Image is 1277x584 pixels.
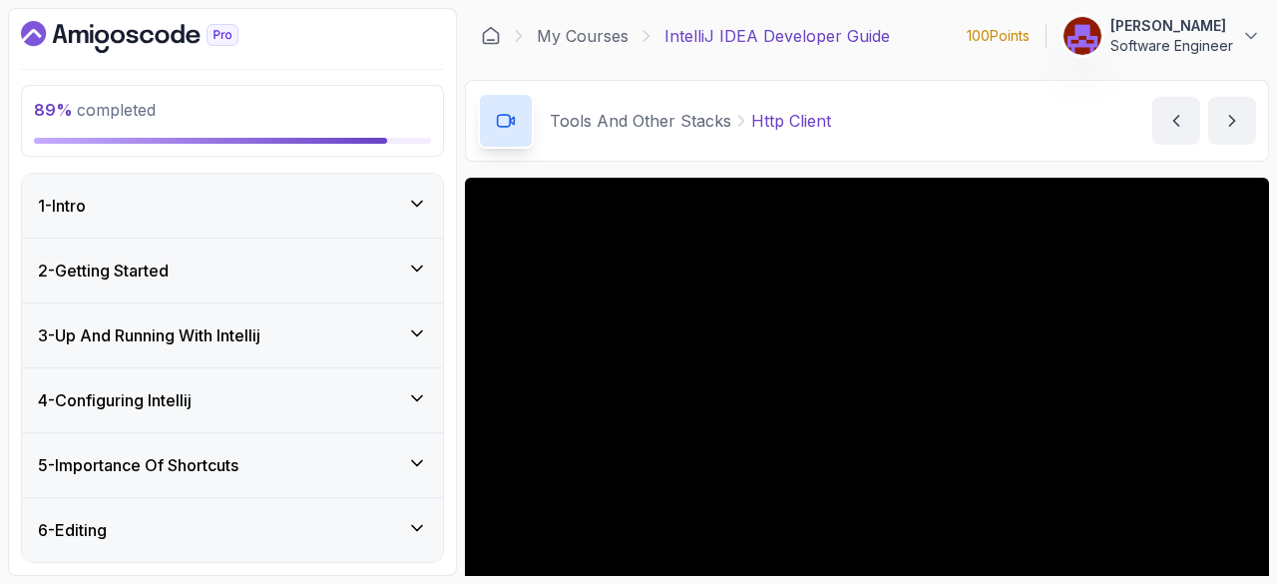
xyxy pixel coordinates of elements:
[481,26,501,46] a: Dashboard
[1110,36,1233,56] p: Software Engineer
[22,368,443,432] button: 4-Configuring Intellij
[1152,97,1200,145] button: previous content
[34,100,73,120] span: 89 %
[38,453,238,477] h3: 5 - Importance Of Shortcuts
[550,109,731,133] p: Tools And Other Stacks
[38,323,260,347] h3: 3 - Up And Running With Intellij
[22,239,443,302] button: 2-Getting Started
[1110,16,1233,36] p: [PERSON_NAME]
[751,109,831,133] p: Http Client
[38,518,107,542] h3: 6 - Editing
[1208,97,1256,145] button: next content
[537,24,629,48] a: My Courses
[38,388,192,412] h3: 4 - Configuring Intellij
[34,100,156,120] span: completed
[38,194,86,218] h3: 1 - Intro
[1063,16,1261,56] button: user profile image[PERSON_NAME]Software Engineer
[22,433,443,497] button: 5-Importance Of Shortcuts
[38,259,169,283] h3: 2 - Getting Started
[967,26,1030,46] p: 100 Points
[22,303,443,367] button: 3-Up And Running With Intellij
[1064,17,1101,55] img: user profile image
[22,174,443,238] button: 1-Intro
[664,24,890,48] p: IntelliJ IDEA Developer Guide
[22,498,443,562] button: 6-Editing
[21,21,284,53] a: Dashboard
